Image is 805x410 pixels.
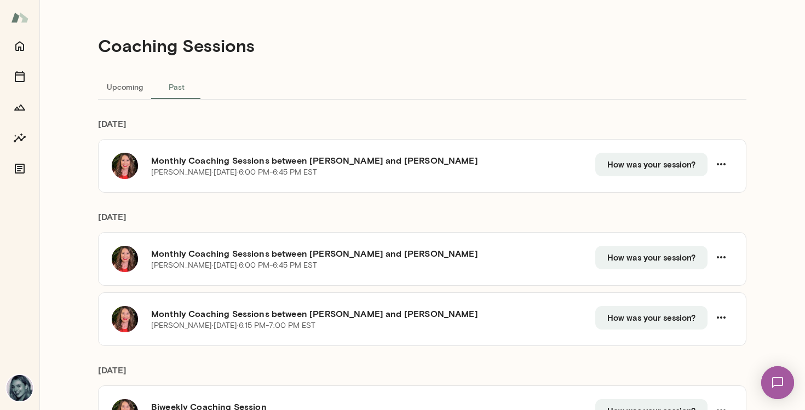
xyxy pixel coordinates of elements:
button: How was your session? [595,306,708,329]
h6: Monthly Coaching Sessions between [PERSON_NAME] and [PERSON_NAME] [151,154,595,167]
button: Past [152,73,201,100]
p: [PERSON_NAME] · [DATE] · 6:15 PM-7:00 PM EST [151,320,315,331]
p: [PERSON_NAME] · [DATE] · 6:00 PM-6:45 PM EST [151,260,317,271]
button: Growth Plan [9,96,31,118]
div: basic tabs example [98,73,746,100]
button: Home [9,35,31,57]
h4: Coaching Sessions [98,35,255,56]
h6: [DATE] [98,363,746,385]
button: Sessions [9,66,31,88]
h6: Monthly Coaching Sessions between [PERSON_NAME] and [PERSON_NAME] [151,247,595,260]
img: Lindsay White [7,375,33,401]
button: Insights [9,127,31,149]
button: How was your session? [595,153,708,176]
button: Documents [9,158,31,180]
p: [PERSON_NAME] · [DATE] · 6:00 PM-6:45 PM EST [151,167,317,178]
button: Upcoming [98,73,152,100]
img: Mento [11,7,28,28]
h6: [DATE] [98,117,746,139]
h6: [DATE] [98,210,746,232]
button: How was your session? [595,246,708,269]
h6: Monthly Coaching Sessions between [PERSON_NAME] and [PERSON_NAME] [151,307,595,320]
